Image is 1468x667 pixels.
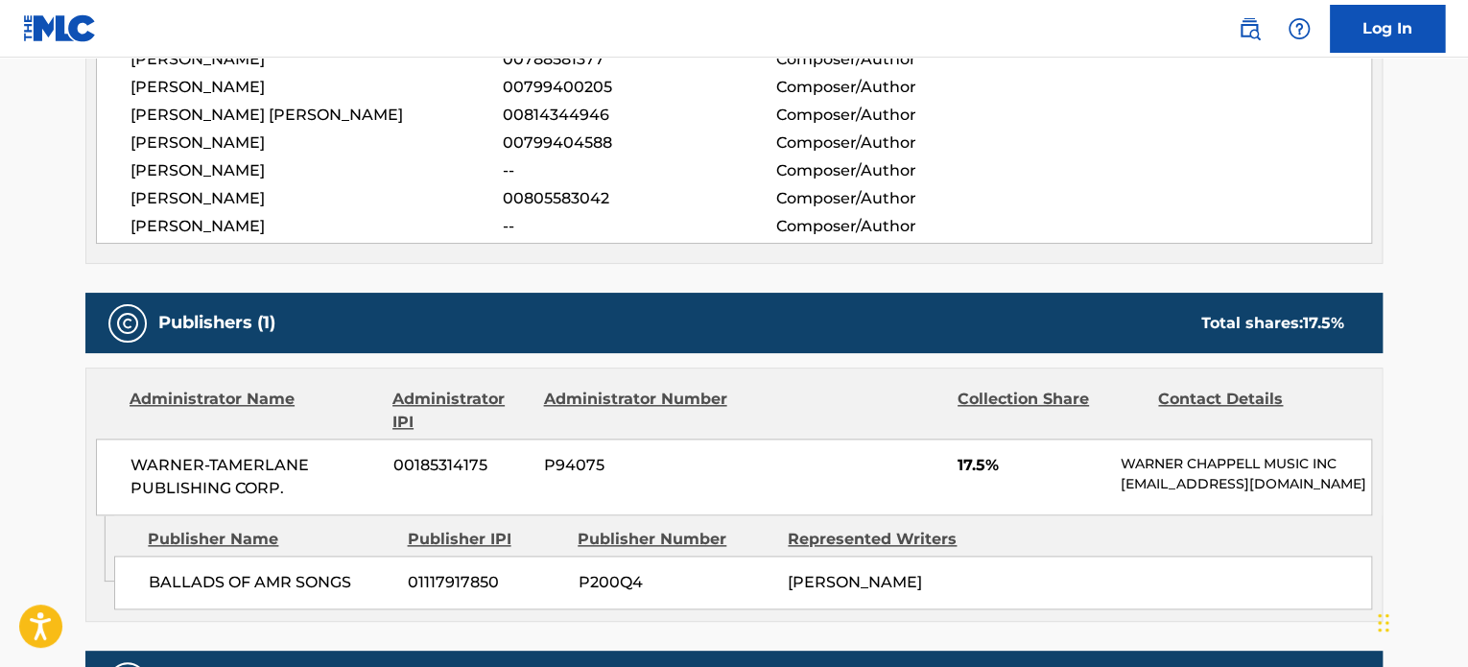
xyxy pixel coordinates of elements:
[775,48,1024,71] span: Composer/Author
[116,312,139,335] img: Publishers
[408,571,563,594] span: 01117917850
[503,48,775,71] span: 00788581377
[130,48,503,71] span: [PERSON_NAME]
[393,454,530,477] span: 00185314175
[130,159,503,182] span: [PERSON_NAME]
[407,528,563,551] div: Publisher IPI
[1330,5,1445,53] a: Log In
[958,454,1106,477] span: 17.5%
[130,76,503,99] span: [PERSON_NAME]
[149,571,393,594] span: BALLADS OF AMR SONGS
[1158,388,1344,434] div: Contact Details
[130,388,378,434] div: Administrator Name
[503,131,775,155] span: 00799404588
[130,131,503,155] span: [PERSON_NAME]
[1280,10,1318,48] div: Help
[130,215,503,238] span: [PERSON_NAME]
[788,573,922,591] span: [PERSON_NAME]
[1121,454,1371,474] p: WARNER CHAPPELL MUSIC INC
[775,159,1024,182] span: Composer/Author
[775,131,1024,155] span: Composer/Author
[1372,575,1468,667] iframe: Chat Widget
[23,14,97,42] img: MLC Logo
[1238,17,1261,40] img: search
[578,571,773,594] span: P200Q4
[578,528,773,551] div: Publisher Number
[130,104,503,127] span: [PERSON_NAME] [PERSON_NAME]
[1121,474,1371,494] p: [EMAIL_ADDRESS][DOMAIN_NAME]
[543,388,729,434] div: Administrator Number
[503,104,775,127] span: 00814344946
[1230,10,1268,48] a: Public Search
[775,76,1024,99] span: Composer/Author
[1303,314,1344,332] span: 17.5 %
[775,104,1024,127] span: Composer/Author
[148,528,392,551] div: Publisher Name
[130,187,503,210] span: [PERSON_NAME]
[788,528,983,551] div: Represented Writers
[503,215,775,238] span: --
[1201,312,1344,335] div: Total shares:
[1288,17,1311,40] img: help
[503,187,775,210] span: 00805583042
[392,388,529,434] div: Administrator IPI
[1378,594,1389,652] div: Drag
[503,159,775,182] span: --
[775,215,1024,238] span: Composer/Author
[544,454,730,477] span: P94075
[775,187,1024,210] span: Composer/Author
[130,454,379,500] span: WARNER-TAMERLANE PUBLISHING CORP.
[958,388,1144,434] div: Collection Share
[158,312,275,334] h5: Publishers (1)
[503,76,775,99] span: 00799400205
